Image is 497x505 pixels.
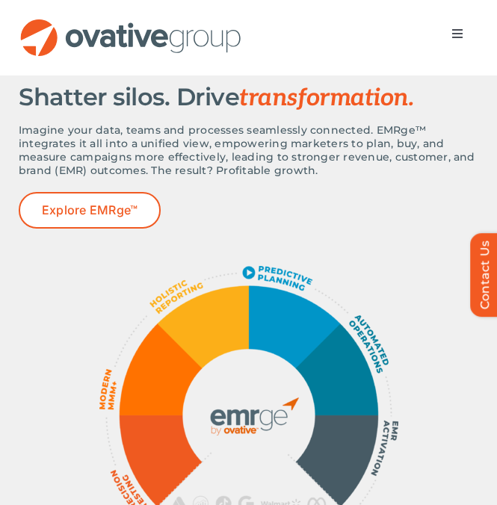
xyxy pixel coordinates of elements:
[19,83,478,112] h2: Shatter silos. Drive
[42,203,138,217] span: Explore EMRge™
[239,84,413,112] span: transformation.
[19,192,161,229] a: Explore EMRge™
[436,19,478,49] nav: Menu
[19,17,243,31] a: OG_Full_horizontal_RGB
[19,123,478,177] p: Imagine your data, teams and processes seamlessly connected. EMRge™ integrates it all into a unif...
